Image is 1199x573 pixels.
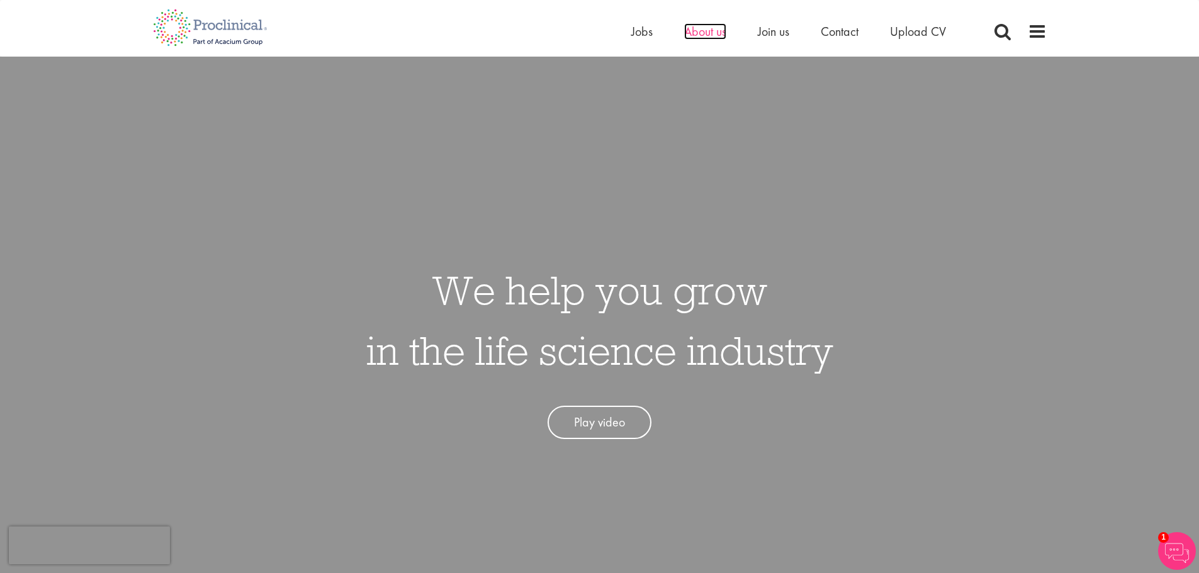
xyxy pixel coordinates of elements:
a: Join us [758,23,789,40]
img: Chatbot [1158,532,1196,570]
a: Upload CV [890,23,946,40]
a: Play video [548,406,651,439]
span: 1 [1158,532,1169,543]
h1: We help you grow in the life science industry [366,260,833,381]
a: Contact [821,23,858,40]
a: About us [684,23,726,40]
a: Jobs [631,23,653,40]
